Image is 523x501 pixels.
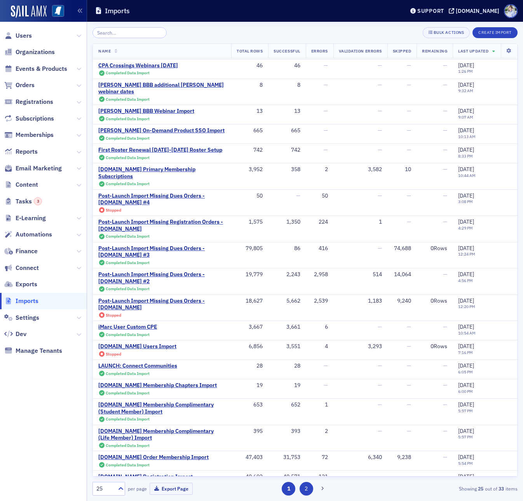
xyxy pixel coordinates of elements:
span: Memberships [16,131,54,139]
span: — [407,146,411,153]
span: Errors [311,48,328,54]
span: — [378,427,382,434]
a: Subscriptions [4,114,54,123]
time: 6:05 PM [458,369,473,375]
button: Export Page [150,483,193,495]
span: Completed Data Import [106,70,150,75]
span: Imports [16,297,38,305]
time: 12:24 PM [458,251,475,257]
time: 12:20 PM [458,304,475,309]
span: — [443,82,447,89]
a: Post-Launch Import Missing Dues Orders - [DOMAIN_NAME] #4 [98,193,226,206]
img: SailAMX [11,5,47,18]
span: Subscriptions [16,114,54,123]
a: [PERSON_NAME] BBB Webinar Import [98,108,194,115]
span: — [324,127,328,134]
span: — [324,107,328,114]
span: Successful [274,48,300,54]
span: [DATE] [458,473,474,480]
span: — [407,81,411,88]
div: 665 [274,127,300,134]
span: — [407,127,411,134]
div: CPA Crossings Webinars [DATE] [98,62,178,69]
div: 19 [237,382,263,389]
span: Automations [16,230,52,239]
div: 1,575 [237,219,263,226]
time: 4:29 PM [458,225,473,231]
span: — [407,323,411,330]
span: — [443,363,447,370]
span: [DATE] [458,166,474,173]
span: — [378,81,382,88]
a: Organizations [4,48,55,56]
time: 4:56 PM [458,278,473,283]
span: Email Marketing [16,164,62,173]
span: Dev [16,330,26,338]
div: 3,582 [339,166,382,173]
a: Connect [4,264,39,272]
span: — [443,401,447,408]
span: — [378,146,382,153]
span: [DATE] [458,62,474,69]
div: 121 [311,473,328,480]
span: Skipped [393,48,411,54]
div: 40,692 [237,473,263,480]
span: — [443,127,447,134]
div: 40,571 [274,473,300,480]
span: [DATE] [458,382,474,389]
span: — [407,343,411,350]
span: Completed Data Import [106,371,150,376]
span: [DATE] [458,323,474,330]
div: 9,240 [393,298,411,305]
div: 5,662 [274,298,300,305]
div: 0 Rows [431,298,447,305]
div: 72 [311,454,328,461]
span: — [378,382,382,389]
span: Events & Products [16,65,67,73]
a: iMarc User Custom CPE [98,324,157,331]
a: Orders [4,81,35,89]
span: [DATE] [458,454,474,461]
a: Reports [4,147,38,156]
time: 10:44 AM [458,173,476,178]
div: 2,243 [274,271,300,278]
span: Completed Data Import [106,286,150,291]
time: 5:57 PM [458,408,473,413]
span: [DATE] [458,192,474,199]
span: — [407,362,411,369]
a: Tasks3 [4,197,42,206]
span: Manage Tenants [16,347,62,355]
div: 6 [311,324,328,331]
div: 50 [237,193,263,200]
div: 10 [393,166,411,173]
div: 3 [34,197,42,205]
div: 1,183 [339,298,382,305]
div: 86 [274,245,300,252]
time: 9:07 AM [458,114,473,120]
time: 9:32 AM [458,88,473,93]
div: [DOMAIN_NAME] Membership Chapters Import [98,382,217,389]
a: [DOMAIN_NAME] Membership Complimentary (Student Member) Import [98,401,226,415]
div: 19,779 [237,271,263,278]
a: [DOMAIN_NAME] Registration Import [98,473,193,480]
div: 514 [339,271,382,278]
span: — [378,62,382,69]
div: 46 [274,62,300,69]
span: [DATE] [458,127,474,134]
div: 6,340 [339,454,382,461]
span: [DATE] [458,427,474,434]
a: Exports [4,280,37,289]
span: — [443,324,447,331]
a: First Roster Renewal [DATE]-[DATE] Roster Setup [98,147,222,154]
div: 1 [311,401,328,408]
a: Post-Launch Import Missing Dues Orders - [DOMAIN_NAME] [98,298,226,311]
span: — [407,401,411,408]
div: 13 [237,108,263,115]
span: Completed Data Import [106,116,150,121]
span: — [443,147,447,154]
span: Remaining [422,48,447,54]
